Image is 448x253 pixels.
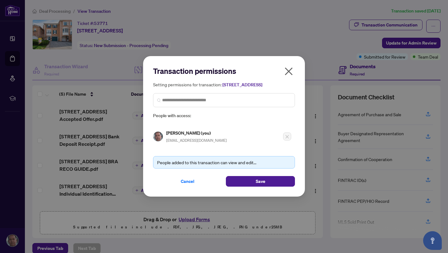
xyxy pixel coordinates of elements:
span: close [284,66,294,76]
span: People with access: [153,112,295,119]
button: Save [226,176,295,187]
div: People added to this transaction can view and edit... [157,159,291,166]
span: [STREET_ADDRESS] [222,82,262,88]
h2: Transaction permissions [153,66,295,76]
h5: Setting permissions for transaction: [153,81,295,88]
span: Cancel [181,177,194,187]
button: Open asap [423,231,442,250]
img: Profile Icon [153,132,163,141]
button: Cancel [153,176,222,187]
img: search_icon [157,98,161,102]
span: [EMAIL_ADDRESS][DOMAIN_NAME] [166,138,227,143]
h5: [PERSON_NAME] (you) [166,130,227,137]
span: Save [256,177,265,187]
